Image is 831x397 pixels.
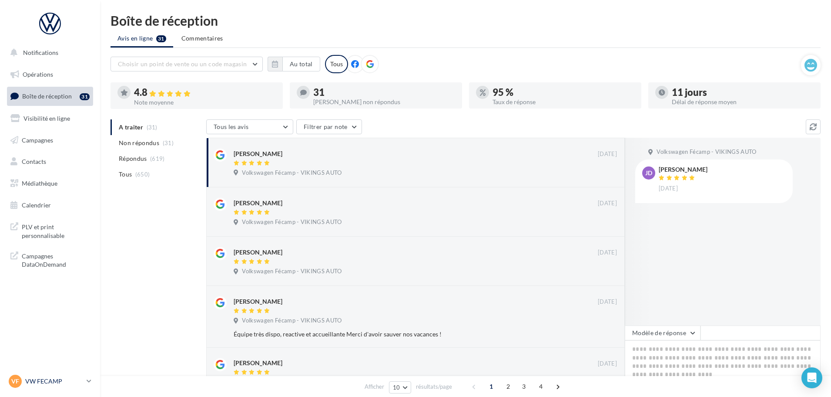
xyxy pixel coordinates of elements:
span: Calendrier [22,201,51,209]
span: 3 [517,380,531,394]
div: 95 % [493,88,634,97]
span: VF [11,377,19,386]
a: Visibilité en ligne [5,109,95,128]
div: 31 [313,88,455,97]
div: [PERSON_NAME] [234,297,282,306]
span: [DATE] [598,298,617,306]
div: [PERSON_NAME] non répondus [313,99,455,105]
span: [DATE] [598,249,617,257]
span: Campagnes [22,136,53,143]
div: Boîte de réception [111,14,821,27]
span: Visibilité en ligne [23,115,70,122]
span: Commentaires [181,34,223,43]
button: Au total [282,57,320,71]
a: Contacts [5,153,95,171]
span: 1 [484,380,498,394]
span: Volkswagen Fécamp - VIKINGS AUTO [242,169,342,177]
span: résultats/page [416,383,452,391]
span: Opérations [23,71,53,78]
div: Open Intercom Messenger [801,367,822,388]
span: [DATE] [598,360,617,368]
div: [PERSON_NAME] [234,149,282,158]
div: [PERSON_NAME] [234,359,282,367]
span: Volkswagen Fécamp - VIKINGS AUTO [242,268,342,275]
div: 11 jours [672,88,814,97]
span: Volkswagen Fécamp - VIKINGS AUTO [242,317,342,325]
div: Tous [325,55,348,73]
span: [DATE] [598,150,617,158]
span: Contacts [22,158,46,165]
span: (31) [163,139,174,146]
div: [PERSON_NAME] [234,199,282,207]
span: [DATE] [659,185,678,193]
span: Notifications [23,49,58,56]
span: Tous les avis [214,123,249,130]
a: PLV et print personnalisable [5,217,95,243]
span: Tous [119,170,132,179]
span: Boîte de réception [22,92,72,100]
div: Note moyenne [134,99,276,105]
span: Afficher [365,383,384,391]
div: Équipe très dispo, reactive et accueillante Merci d'avoir sauver nos vacances ! [234,330,560,339]
a: Opérations [5,65,95,84]
span: 2 [501,380,515,394]
div: 31 [80,93,90,100]
p: VW FECAMP [25,377,83,386]
div: Délai de réponse moyen [672,99,814,105]
button: Au total [268,57,320,71]
button: Notifications [5,44,91,62]
span: Choisir un point de vente ou un code magasin [118,60,247,68]
a: Médiathèque [5,174,95,193]
span: (619) [150,155,165,162]
span: Non répondus [119,139,159,147]
span: Campagnes DataOnDemand [22,250,90,269]
span: 4 [534,380,548,394]
a: VF VW FECAMP [7,373,93,390]
a: Campagnes DataOnDemand [5,247,95,272]
button: 10 [389,381,411,394]
button: Choisir un point de vente ou un code magasin [111,57,263,71]
button: Tous les avis [206,119,293,134]
span: JD [645,169,652,177]
div: [PERSON_NAME] [234,248,282,257]
span: Répondus [119,154,147,163]
span: Volkswagen Fécamp - VIKINGS AUTO [242,218,342,226]
div: [PERSON_NAME] [659,166,707,173]
button: Filtrer par note [296,119,362,134]
span: Volkswagen Fécamp - VIKINGS AUTO [657,148,756,156]
a: Campagnes [5,131,95,149]
a: Calendrier [5,196,95,214]
div: Taux de réponse [493,99,634,105]
div: 4.8 [134,88,276,98]
a: Boîte de réception31 [5,87,95,105]
span: Médiathèque [22,180,57,187]
span: [DATE] [598,200,617,207]
span: 10 [393,384,400,391]
span: (650) [135,171,150,178]
span: PLV et print personnalisable [22,221,90,240]
button: Modèle de réponse [625,326,700,340]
